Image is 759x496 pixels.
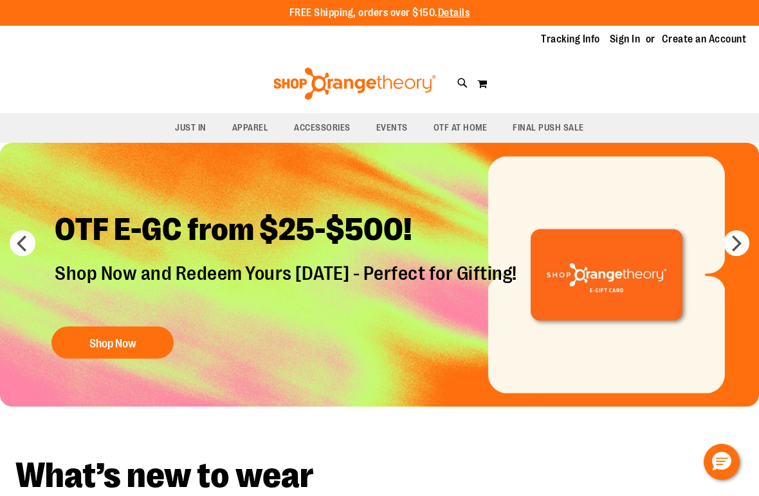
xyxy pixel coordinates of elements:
[363,113,421,143] a: EVENTS
[704,444,740,480] button: Hello, have a question? Let’s chat.
[219,113,282,143] a: APPAREL
[162,113,219,143] a: JUST IN
[724,230,749,256] button: next
[513,113,584,142] span: FINAL PUSH SALE
[610,32,641,46] a: Sign In
[541,32,600,46] a: Tracking Info
[45,261,530,313] p: Shop Now and Redeem Yours [DATE] - Perfect for Gifting!
[15,458,744,493] h2: What’s new to wear
[271,68,438,100] img: Shop Orangetheory
[662,32,747,46] a: Create an Account
[294,113,351,142] span: ACCESSORIES
[500,113,597,143] a: FINAL PUSH SALE
[376,113,408,142] span: EVENTS
[175,113,206,142] span: JUST IN
[438,7,470,19] a: Details
[232,113,269,142] span: APPAREL
[281,113,363,143] a: ACCESSORIES
[51,326,174,358] button: Shop Now
[421,113,500,143] a: OTF AT HOME
[10,230,35,256] button: prev
[45,200,530,365] a: OTF E-GC from $25-$500! Shop Now and Redeem Yours [DATE] - Perfect for Gifting! Shop Now
[45,200,530,261] h2: OTF E-GC from $25-$500!
[434,113,488,142] span: OTF AT HOME
[289,6,470,21] p: FREE Shipping, orders over $150.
